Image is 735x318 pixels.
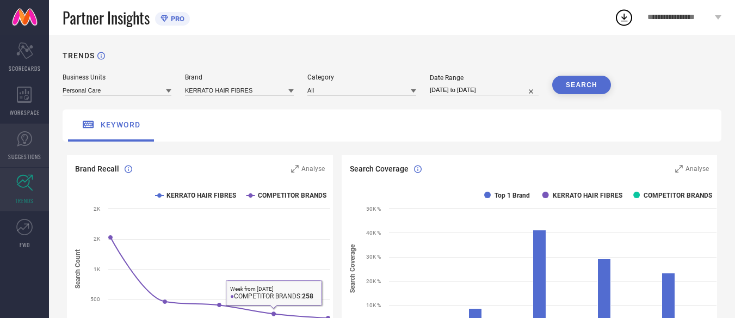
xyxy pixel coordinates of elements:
span: FWD [20,241,30,249]
span: Partner Insights [63,7,150,29]
text: KERRATO HAIR FIBRES [166,192,236,199]
button: SEARCH [552,76,611,94]
tspan: Search Count [74,249,82,289]
svg: Zoom [675,165,683,173]
text: KERRATO HAIR FIBRES [552,192,622,199]
tspan: Search Coverage [349,244,356,293]
span: Analyse [301,165,325,173]
text: 40K % [366,230,381,236]
span: WORKSPACE [10,108,40,117]
text: Top 1 Brand [495,192,530,199]
text: 2K [94,206,101,212]
span: TRENDS [15,197,34,205]
text: 20K % [366,278,381,284]
span: SUGGESTIONS [8,152,41,161]
span: SCORECARDS [9,64,41,72]
span: Analyse [685,165,709,173]
text: COMPETITOR BRANDS [644,192,712,199]
text: 2K [94,236,101,242]
text: 1K [94,266,101,272]
text: 10K % [366,302,381,308]
div: Brand [185,74,294,81]
input: Select date range [430,84,539,96]
h1: TRENDS [63,51,95,60]
div: Business Units [63,74,171,81]
span: PRO [168,15,184,23]
span: keyword [101,120,140,129]
text: 50K % [366,206,381,212]
div: Date Range [430,74,539,82]
div: Open download list [614,8,634,27]
span: Brand Recall [75,164,119,173]
span: Search Coverage [350,164,409,173]
text: 500 [90,296,100,302]
svg: Zoom [291,165,299,173]
text: 30K % [366,254,381,260]
div: Category [307,74,416,81]
text: COMPETITOR BRANDS [258,192,326,199]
